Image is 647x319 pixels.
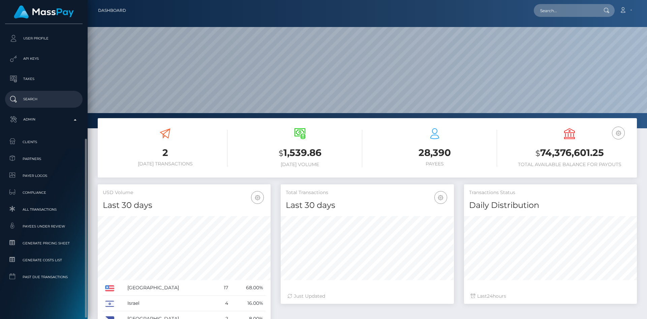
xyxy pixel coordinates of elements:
[5,219,83,234] a: Payees under Review
[125,296,216,311] td: Israel
[5,135,83,149] a: Clients
[534,4,597,17] input: Search...
[286,200,449,211] h4: Last 30 days
[105,285,114,291] img: US.png
[8,239,80,247] span: Generate Pricing Sheet
[279,149,283,158] small: $
[5,111,83,128] a: Admin
[287,293,447,300] div: Just Updated
[469,189,632,196] h5: Transactions Status
[8,206,80,213] span: All Transactions
[5,30,83,47] a: User Profile
[487,293,493,299] span: 24
[5,236,83,250] a: Generate Pricing Sheet
[8,54,80,64] p: API Keys
[372,146,497,159] h3: 28,390
[535,149,540,158] small: $
[5,91,83,108] a: Search
[14,5,74,19] img: MassPay Logo
[372,161,497,167] h6: Payees
[5,185,83,200] a: Compliance
[286,189,449,196] h5: Total Transactions
[5,152,83,166] a: Partners
[8,155,80,163] span: Partners
[238,162,362,167] h6: [DATE] Volume
[8,222,80,230] span: Payees under Review
[8,189,80,196] span: Compliance
[5,50,83,67] a: API Keys
[8,74,80,84] p: Taxes
[238,146,362,160] h3: 1,539.86
[230,280,266,296] td: 68.00%
[5,270,83,284] a: Past Due Transactions
[8,172,80,180] span: Payer Logos
[5,202,83,217] a: All Transactions
[8,273,80,281] span: Past Due Transactions
[103,200,266,211] h4: Last 30 days
[5,253,83,267] a: Generate Costs List
[507,146,632,160] h3: 74,376,601.25
[5,71,83,87] a: Taxes
[216,280,230,296] td: 17
[5,168,83,183] a: Payer Logos
[507,162,632,167] h6: Total Available Balance for Payouts
[103,146,227,159] h3: 2
[98,3,126,18] a: Dashboard
[8,94,80,104] p: Search
[125,280,216,296] td: [GEOGRAPHIC_DATA]
[8,138,80,146] span: Clients
[8,256,80,264] span: Generate Costs List
[105,301,114,307] img: IL.png
[103,189,266,196] h5: USD Volume
[8,114,80,125] p: Admin
[230,296,266,311] td: 16.00%
[103,161,227,167] h6: [DATE] Transactions
[8,33,80,44] p: User Profile
[471,293,630,300] div: Last hours
[216,296,230,311] td: 4
[469,200,632,211] h4: Daily Distribution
